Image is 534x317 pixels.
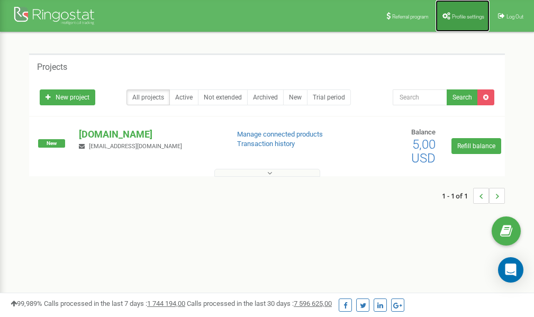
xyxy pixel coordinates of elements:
[294,300,332,307] u: 7 596 625,00
[442,177,505,214] nav: ...
[187,300,332,307] span: Calls processed in the last 30 days :
[11,300,42,307] span: 99,989%
[411,128,436,136] span: Balance
[506,14,523,20] span: Log Out
[237,130,323,138] a: Manage connected products
[126,89,170,105] a: All projects
[198,89,248,105] a: Not extended
[442,188,473,204] span: 1 - 1 of 1
[247,89,284,105] a: Archived
[169,89,198,105] a: Active
[393,89,447,105] input: Search
[307,89,351,105] a: Trial period
[447,89,478,105] button: Search
[147,300,185,307] u: 1 744 194,00
[237,140,295,148] a: Transaction history
[40,89,95,105] a: New project
[392,14,429,20] span: Referral program
[38,139,65,148] span: New
[89,143,182,150] span: [EMAIL_ADDRESS][DOMAIN_NAME]
[283,89,307,105] a: New
[451,138,501,154] a: Refill balance
[498,257,523,283] div: Open Intercom Messenger
[79,128,220,141] p: [DOMAIN_NAME]
[44,300,185,307] span: Calls processed in the last 7 days :
[452,14,484,20] span: Profile settings
[411,137,436,166] span: 5,00 USD
[37,62,67,72] h5: Projects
